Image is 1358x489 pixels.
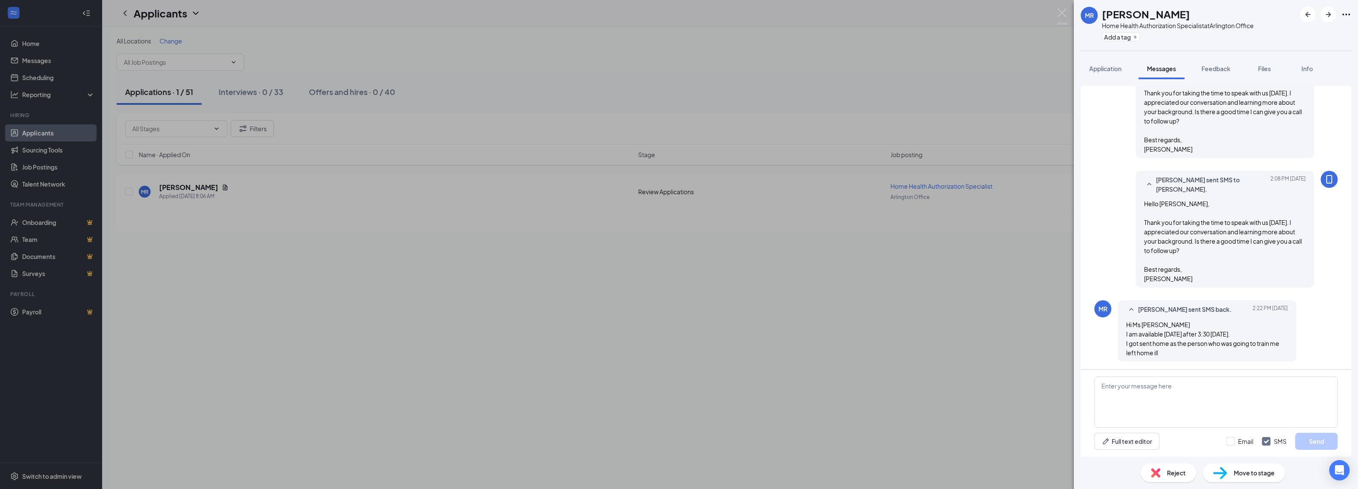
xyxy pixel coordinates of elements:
svg: MobileSms [1324,174,1334,184]
button: ArrowRight [1321,7,1336,22]
span: [DATE] 2:08 PM [1270,175,1306,194]
span: Messages [1147,65,1176,72]
span: Feedback [1201,65,1230,72]
span: Files [1258,65,1271,72]
svg: SmallChevronUp [1126,305,1136,315]
span: [DATE] 2:22 PM [1252,305,1288,315]
div: Open Intercom Messenger [1329,460,1349,480]
div: MR [1085,11,1094,20]
svg: SmallChevronUp [1144,179,1154,190]
svg: Plus [1133,35,1138,40]
div: Home Health Authorization Specialist at Arlington Office [1102,21,1254,30]
span: [PERSON_NAME] sent SMS back. [1138,305,1232,315]
span: Reject [1167,468,1186,477]
span: Application [1089,65,1121,72]
button: ArrowLeftNew [1300,7,1315,22]
svg: Pen [1101,437,1110,446]
button: PlusAdd a tag [1102,32,1140,41]
div: MR [1098,305,1107,313]
span: Hello [PERSON_NAME], Thank you for taking the time to speak with us [DATE]. I appreciated our con... [1144,200,1302,282]
button: Full text editorPen [1094,433,1159,450]
svg: Ellipses [1341,9,1351,20]
span: Hi Ms [PERSON_NAME] I am available [DATE] after 3:30 [DATE]. I got sent home as the person who wa... [1126,321,1279,357]
button: Send [1295,433,1338,450]
h1: [PERSON_NAME] [1102,7,1190,21]
span: Move to stage [1234,468,1275,477]
svg: ArrowLeftNew [1303,9,1313,20]
span: [PERSON_NAME] sent SMS to [PERSON_NAME]. [1156,175,1267,194]
span: Hello [PERSON_NAME], Thank you for taking the time to speak with us [DATE]. I appreciated our con... [1144,70,1302,153]
svg: ArrowRight [1323,9,1333,20]
span: Info [1301,65,1313,72]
